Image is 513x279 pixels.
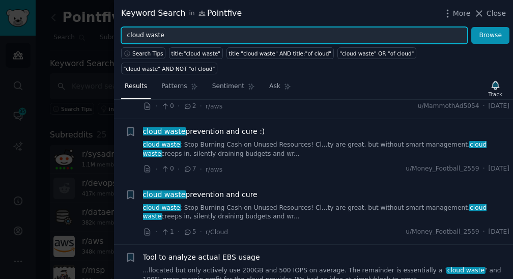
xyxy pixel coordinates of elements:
span: [DATE] [489,164,509,174]
span: 0 [161,102,174,111]
span: cloud waste [446,267,486,274]
div: "cloud waste" OR "of cloud" [339,50,414,57]
span: 7 [183,164,196,174]
span: · [178,227,180,237]
span: r/Cloud [206,229,228,236]
span: in [189,9,194,18]
a: cloud wasteprevention and cure :) [143,126,265,137]
span: cloud waste [142,127,186,135]
a: cloud waste: Stop Burning Cash on Unused Resources! Cl...ty are great, but without smart manageme... [143,141,510,158]
span: u/Money_Football_2559 [406,228,479,237]
a: title:"cloud waste" AND title:"of cloud" [226,47,334,59]
span: 1 [161,228,174,237]
div: Keyword Search Pointfive [121,7,242,20]
span: Ask [269,82,280,91]
a: "cloud waste" AND NOT "of cloud" [121,63,217,74]
button: Close [474,8,506,19]
span: r/aws [206,103,222,110]
div: title:"cloud waste" [172,50,221,57]
span: · [178,164,180,175]
input: Try a keyword related to your business [121,27,468,44]
button: Browse [471,27,509,44]
a: Patterns [158,78,201,99]
a: cloud waste: Stop Burning Cash on Unused Resources! Cl...ty are great, but without smart manageme... [143,204,510,221]
span: More [453,8,471,19]
div: "cloud waste" AND NOT "of cloud" [124,65,215,72]
a: "cloud waste" OR "of cloud" [337,47,416,59]
a: Tool to analyze actual EBS usage [143,252,260,263]
span: 2 [183,102,196,111]
span: u/Money_Football_2559 [406,164,479,174]
span: cloud waste [142,190,186,199]
span: · [483,164,485,174]
span: prevention and cure [143,189,258,200]
span: · [155,101,157,111]
span: 5 [183,228,196,237]
a: cloud wasteprevention and cure [143,189,258,200]
span: · [200,227,202,237]
span: · [178,101,180,111]
span: Close [487,8,506,19]
span: Search Tips [132,50,163,57]
a: Sentiment [209,78,259,99]
a: title:"cloud waste" [169,47,223,59]
span: · [200,164,202,175]
a: Results [121,78,151,99]
span: [DATE] [489,102,509,111]
span: · [155,164,157,175]
span: [DATE] [489,228,509,237]
button: Track [485,78,506,99]
span: 0 [161,164,174,174]
div: title:"cloud waste" AND title:"of cloud" [229,50,331,57]
span: · [200,101,202,111]
span: Sentiment [212,82,244,91]
span: cloud waste [142,204,181,211]
div: Track [489,91,502,98]
span: Patterns [161,82,187,91]
span: u/MammothAd5054 [418,102,479,111]
span: · [483,102,485,111]
a: Ask [266,78,295,99]
button: More [442,8,471,19]
span: · [155,227,157,237]
span: · [483,228,485,237]
span: cloud waste [143,141,487,157]
button: Search Tips [121,47,165,59]
span: prevention and cure :) [143,126,265,137]
span: Results [125,82,147,91]
span: r/aws [206,166,222,173]
span: cloud waste [142,141,181,148]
